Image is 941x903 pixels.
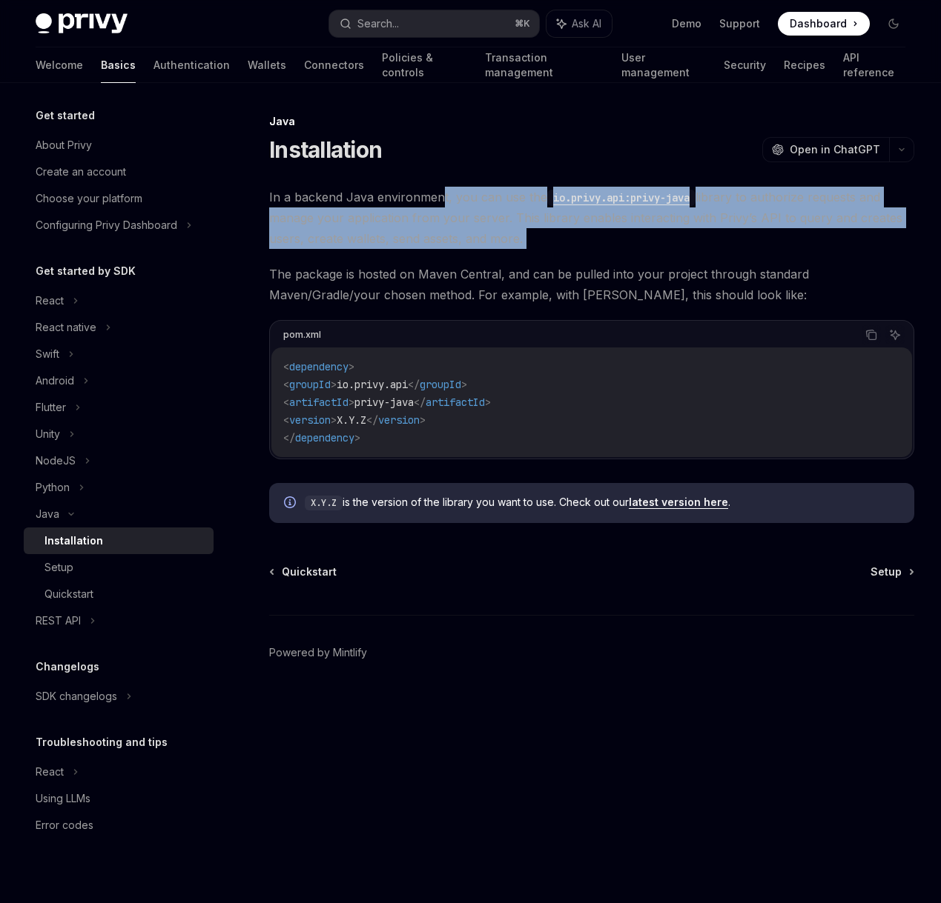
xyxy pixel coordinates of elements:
span: dependency [289,360,349,373]
div: Flutter [36,399,66,416]
a: Dashboard [778,12,870,36]
h5: Troubleshooting and tips [36,733,168,751]
span: > [349,360,354,373]
a: Choose your platform [24,185,214,212]
a: Transaction management [485,47,604,83]
div: Swift [36,345,59,363]
code: io.privy.api:privy-java [547,190,696,206]
span: ⌘ K [515,18,530,30]
h5: Get started [36,107,95,124]
a: Demo [672,16,701,31]
h5: Get started by SDK [36,262,136,280]
span: In a backend Java environment, you can use the library to authorize requests and manage your appl... [269,187,914,249]
a: Powered by Mintlify [269,645,367,660]
span: version [378,413,420,427]
a: Connectors [304,47,364,83]
a: Basics [101,47,136,83]
button: Open in ChatGPT [762,137,889,162]
a: Authentication [153,47,230,83]
a: API reference [843,47,905,83]
code: X.Y.Z [305,496,343,510]
a: Quickstart [271,564,337,579]
a: About Privy [24,132,214,159]
div: React native [36,319,96,336]
span: > [349,396,354,409]
div: NodeJS [36,452,76,470]
span: io.privy.api [337,378,408,391]
span: </ [408,378,420,391]
button: Copy the contents from the code block [862,325,881,344]
a: Welcome [36,47,83,83]
div: pom.xml [283,325,321,344]
a: Quickstart [24,581,214,607]
span: groupId [289,378,331,391]
button: Toggle dark mode [882,12,905,36]
span: > [485,396,491,409]
div: Android [36,372,74,390]
span: X.Y.Z [337,413,366,427]
span: > [331,413,337,427]
button: Search...⌘K [329,10,538,37]
div: About Privy [36,136,92,154]
div: React [36,292,64,310]
div: Java [269,114,914,129]
a: io.privy.api:privy-java [547,190,696,204]
img: dark logo [36,13,128,34]
a: Using LLMs [24,785,214,812]
a: Support [719,16,760,31]
span: artifactId [426,396,485,409]
span: < [283,360,289,373]
div: Create an account [36,163,126,181]
a: Security [724,47,766,83]
span: < [283,378,289,391]
span: </ [366,413,378,427]
span: is the version of the library you want to use. Check out our . [305,495,899,510]
div: REST API [36,612,81,630]
span: groupId [420,378,461,391]
div: SDK changelogs [36,687,117,705]
span: > [461,378,467,391]
span: Setup [871,564,902,579]
span: version [289,413,331,427]
span: Quickstart [282,564,337,579]
a: latest version here [629,496,728,509]
span: artifactId [289,396,349,409]
button: Ask AI [547,10,612,37]
span: </ [414,396,426,409]
div: Error codes [36,816,93,834]
a: User management [621,47,706,83]
span: Open in ChatGPT [790,142,880,157]
span: </ [283,431,295,444]
span: Ask AI [572,16,601,31]
a: Recipes [784,47,825,83]
a: Setup [871,564,913,579]
div: Quickstart [44,585,93,603]
span: privy-java [354,396,414,409]
h1: Installation [269,136,382,163]
span: < [283,396,289,409]
div: Python [36,479,70,496]
a: Error codes [24,812,214,839]
span: < [283,413,289,427]
div: Search... [357,15,399,33]
svg: Info [284,496,299,511]
a: Setup [24,554,214,581]
button: Ask AI [885,325,905,344]
div: Setup [44,559,73,576]
span: > [420,413,426,427]
div: React [36,763,64,781]
div: Unity [36,425,60,443]
div: Using LLMs [36,790,90,807]
a: Create an account [24,159,214,185]
a: Installation [24,527,214,554]
span: Dashboard [790,16,847,31]
span: dependency [295,431,354,444]
div: Configuring Privy Dashboard [36,216,177,234]
div: Installation [44,532,103,550]
span: > [331,378,337,391]
div: Choose your platform [36,190,142,207]
a: Wallets [248,47,286,83]
span: The package is hosted on Maven Central, and can be pulled into your project through standard Mave... [269,264,914,305]
a: Policies & controls [382,47,467,83]
span: > [354,431,360,444]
